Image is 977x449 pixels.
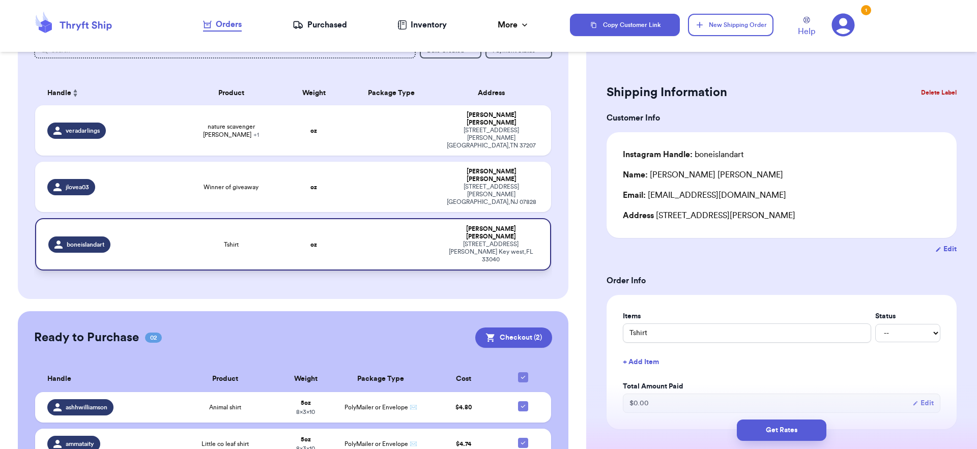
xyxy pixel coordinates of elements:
[253,132,259,138] span: + 1
[875,311,940,321] label: Status
[917,81,961,104] button: Delete Label
[344,404,417,410] span: PolyMailer or Envelope ✉️
[798,17,815,38] a: Help
[66,127,100,135] span: veradarlings
[34,330,139,346] h2: Ready to Purchase
[175,366,275,392] th: Product
[444,111,539,127] div: [PERSON_NAME] [PERSON_NAME]
[444,241,538,263] div: [STREET_ADDRESS][PERSON_NAME] Key west , FL 33040
[310,184,317,190] strong: oz
[202,440,249,448] span: Little co leaf shirt
[619,351,944,373] button: + Add Item
[623,169,783,181] div: [PERSON_NAME] [PERSON_NAME]
[426,366,501,392] th: Cost
[831,13,855,37] a: 1
[607,275,957,287] h3: Order Info
[444,225,538,241] div: [PERSON_NAME] [PERSON_NAME]
[623,151,693,159] span: Instagram Handle:
[688,14,773,36] button: New Shipping Order
[344,441,417,447] span: PolyMailer or Envelope ✉️
[623,148,744,161] div: boneislandart
[180,81,283,105] th: Product
[475,327,552,348] button: Checkout (2)
[444,183,539,206] div: [STREET_ADDRESS] [PERSON_NAME][GEOGRAPHIC_DATA] , NJ 07828
[607,112,957,124] h3: Customer Info
[283,81,345,105] th: Weight
[203,18,242,31] div: Orders
[623,212,654,220] span: Address
[623,311,871,321] label: Items
[444,168,539,183] div: [PERSON_NAME] [PERSON_NAME]
[912,398,934,408] button: Edit
[203,18,242,32] a: Orders
[67,241,104,249] span: boneislandart
[629,398,649,408] span: $ 0.00
[224,241,239,249] span: Tshirt
[623,209,940,222] div: [STREET_ADDRESS][PERSON_NAME]
[607,84,727,101] h2: Shipping Information
[204,183,258,191] span: Winner of giveaway
[570,14,680,36] button: Copy Customer Link
[456,441,471,447] span: $ 4.74
[623,189,940,201] div: [EMAIL_ADDRESS][DOMAIN_NAME]
[209,403,241,411] span: Animal shirt
[66,440,94,448] span: ammataity
[455,404,472,410] span: $ 4.80
[71,87,79,99] button: Sort ascending
[296,409,315,415] span: 8 x 3 x 10
[623,171,648,179] span: Name:
[47,374,71,384] span: Handle
[623,381,940,392] label: Total Amount Paid
[498,19,530,31] div: More
[66,183,89,191] span: jlovea03
[798,25,815,38] span: Help
[66,403,107,411] span: ashhwilliamson
[301,436,311,442] strong: 5 oz
[336,366,426,392] th: Package Type
[301,400,311,406] strong: 5 oz
[623,191,646,199] span: Email:
[310,242,317,248] strong: oz
[275,366,335,392] th: Weight
[935,244,957,254] button: Edit
[444,127,539,149] div: [STREET_ADDRESS][PERSON_NAME] [GEOGRAPHIC_DATA] , TN 37207
[737,420,826,441] button: Get Rates
[861,5,871,15] div: 1
[438,81,551,105] th: Address
[145,333,162,343] span: 02
[344,81,438,105] th: Package Type
[47,88,71,99] span: Handle
[293,19,347,31] a: Purchased
[186,123,277,139] span: nature scavenger [PERSON_NAME]
[397,19,447,31] a: Inventory
[310,128,317,134] strong: oz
